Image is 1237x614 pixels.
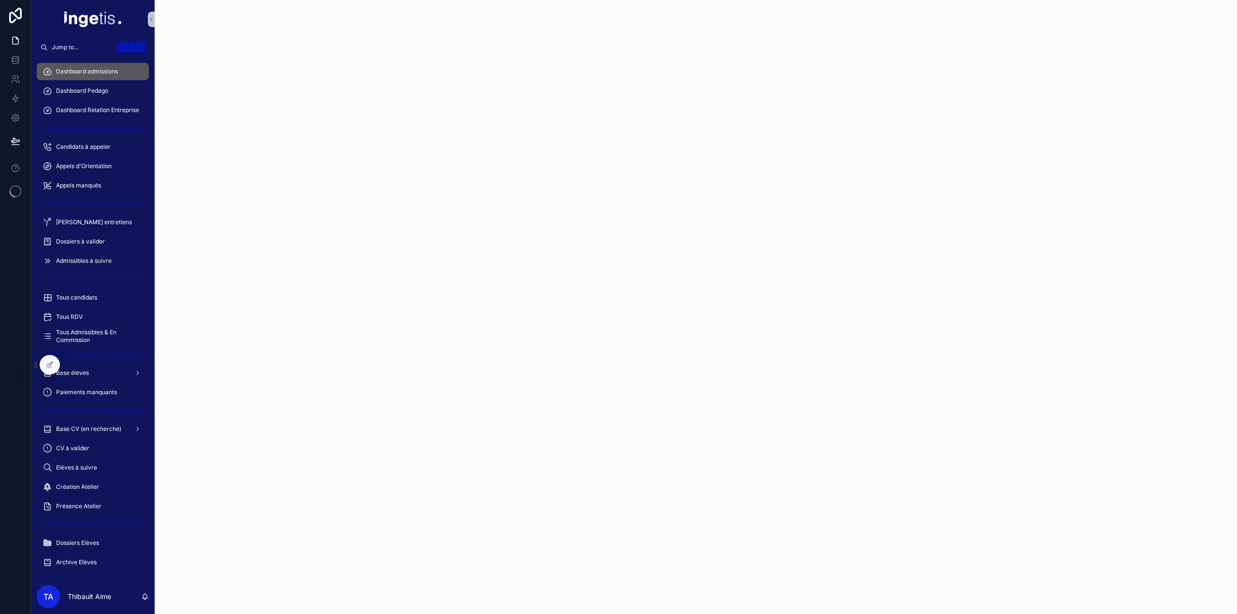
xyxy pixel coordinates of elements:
[37,534,149,552] a: Dossiers Elèves
[56,162,112,170] span: Appels d'Orientation
[56,558,97,566] span: Archive Elèves
[37,420,149,438] a: Base CV (en recherche)
[31,56,155,579] div: scrollable content
[56,257,112,265] span: Admissibles à suivre
[37,101,149,119] a: Dashboard Relation Entreprise
[56,218,132,226] span: [PERSON_NAME] entretiens
[37,289,149,306] a: Tous candidats
[37,308,149,326] a: Tous RDV
[56,444,89,452] span: CV à valider
[56,464,97,471] span: Elèves à suivre
[68,592,111,601] p: Thibault Aime
[117,43,134,52] span: Ctrl
[37,252,149,270] a: Admissibles à suivre
[56,87,108,95] span: Dashboard Pedago
[56,388,117,396] span: Paiements manquants
[37,459,149,476] a: Elèves à suivre
[56,483,99,491] span: Création Atelier
[37,384,149,401] a: Paiements manquants
[37,328,149,345] a: Tous Admissibles & En Commission
[37,214,149,231] a: [PERSON_NAME] entretiens
[37,82,149,100] a: Dashboard Pedago
[37,63,149,80] a: Dashboard admissions
[43,591,53,602] span: TA
[136,43,144,51] span: K
[37,364,149,382] a: Base élèves
[56,328,139,344] span: Tous Admissibles & En Commission
[37,440,149,457] a: CV à valider
[37,498,149,515] a: Présence Atelier
[56,238,105,245] span: Dossiers à valider
[56,294,97,301] span: Tous candidats
[56,182,101,189] span: Appels manqués
[37,39,149,56] button: Jump to...CtrlK
[37,157,149,175] a: Appels d'Orientation
[56,539,99,547] span: Dossiers Elèves
[37,478,149,496] a: Création Atelier
[37,138,149,156] a: Candidats à appeler
[37,554,149,571] a: Archive Elèves
[56,313,83,321] span: Tous RDV
[52,43,113,51] span: Jump to...
[37,177,149,194] a: Appels manqués
[56,68,118,75] span: Dashboard admissions
[64,12,121,27] img: App logo
[56,502,101,510] span: Présence Atelier
[37,233,149,250] a: Dossiers à valider
[56,106,139,114] span: Dashboard Relation Entreprise
[56,143,111,151] span: Candidats à appeler
[56,425,121,433] span: Base CV (en recherche)
[56,369,89,377] span: Base élèves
